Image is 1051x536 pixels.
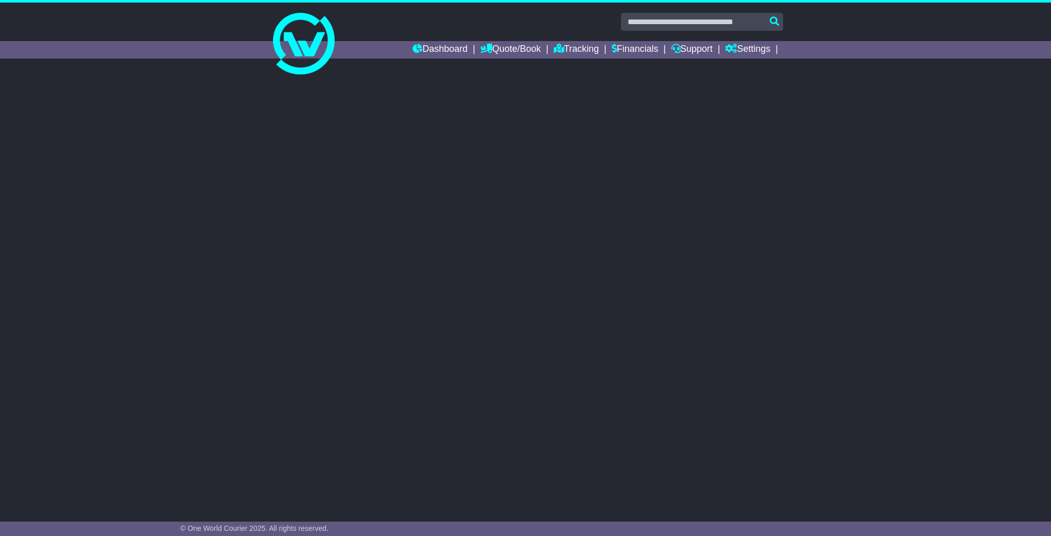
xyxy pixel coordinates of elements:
[671,41,713,59] a: Support
[725,41,770,59] a: Settings
[180,524,328,532] span: © One World Courier 2025. All rights reserved.
[554,41,599,59] a: Tracking
[612,41,658,59] a: Financials
[480,41,541,59] a: Quote/Book
[413,41,468,59] a: Dashboard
